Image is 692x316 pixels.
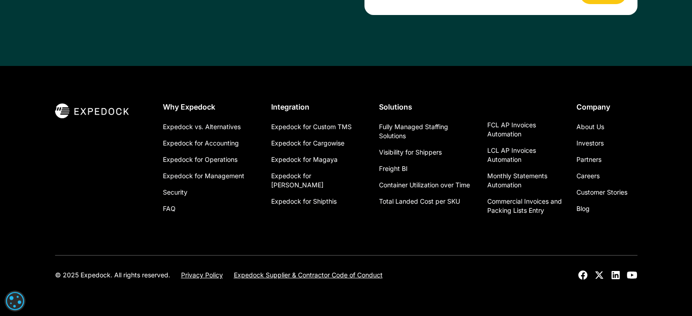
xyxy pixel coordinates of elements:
a: Fully Managed Staffing Solutions [379,119,473,144]
a: Commercial Invoices and Packing Lists Entry [487,193,562,219]
a: Container Utilization over Time [379,177,470,193]
div: Company [576,102,637,111]
a: Security [163,184,187,201]
a: Expedock for Shipthis [271,193,337,210]
a: Total Landed Cost per SKU [379,193,460,210]
a: Privacy Policy [181,271,223,280]
a: Investors [576,135,604,151]
a: Blog [576,201,590,217]
a: Customer Stories [576,184,627,201]
a: Partners [576,151,601,168]
a: Expedock for Accounting [163,135,239,151]
iframe: Chat Widget [647,272,692,316]
a: LCL AP Invoices Automation [487,142,562,168]
div: Why Expedock [163,102,257,111]
a: Freight BI [379,161,408,177]
a: Expedock for Cargowise [271,135,344,151]
a: Expedock for Magaya [271,151,338,168]
a: Expedock for Management [163,168,244,184]
a: Expedock for Operations [163,151,237,168]
a: FAQ [163,201,176,217]
div: Integration [271,102,365,111]
a: Careers [576,168,600,184]
a: About Us [576,119,604,135]
div: © 2025 Expedock. All rights reserved. [55,271,170,280]
a: Expedock vs. Alternatives [163,119,241,135]
div: Solutions [379,102,473,111]
a: FCL AP Invoices Automation [487,117,562,142]
a: Expedock for [PERSON_NAME] [271,168,365,193]
a: Expedock Supplier & Contractor Code of Conduct [234,271,383,280]
a: Expedock for Custom TMS [271,119,352,135]
a: Visibility for Shippers [379,144,442,161]
a: Monthly Statements Automation [487,168,562,193]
